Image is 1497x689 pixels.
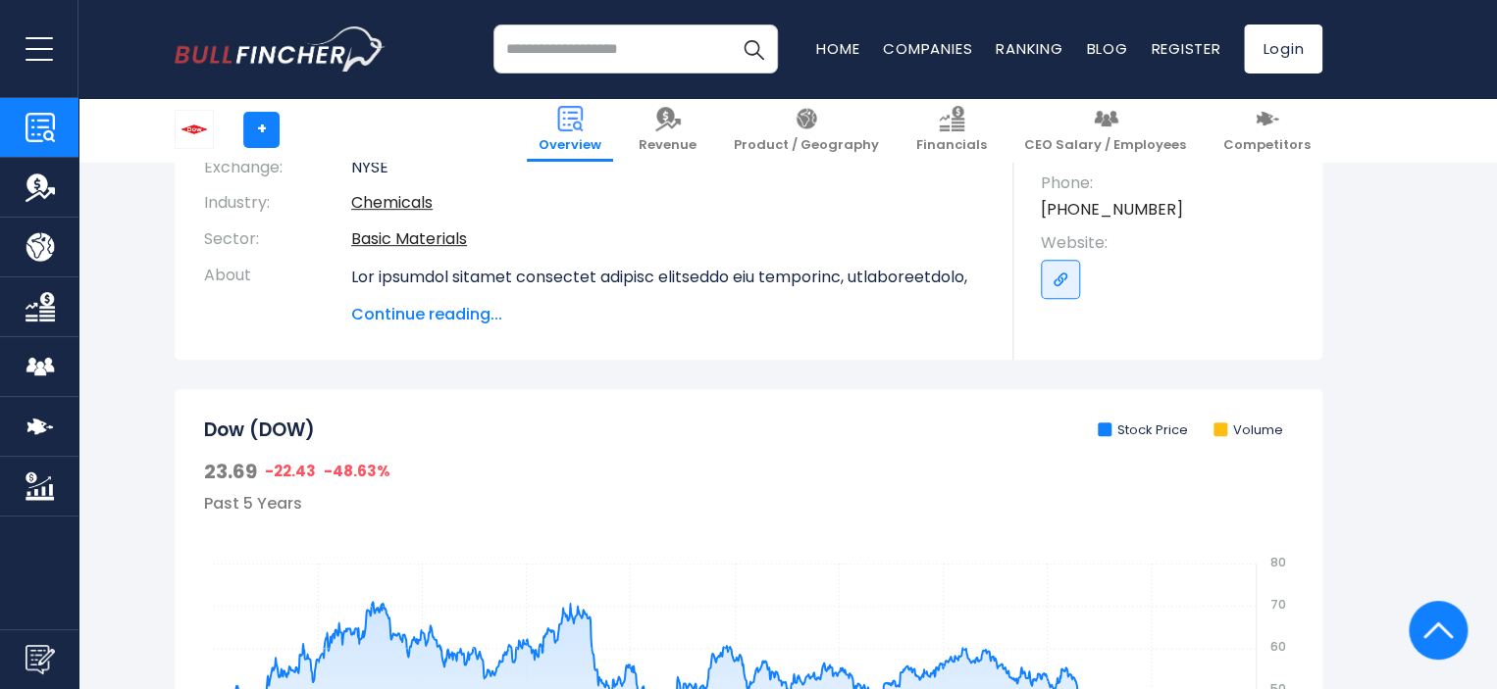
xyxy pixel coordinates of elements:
[351,303,984,326] span: Continue reading...
[351,191,433,214] a: Chemicals
[243,112,280,148] a: +
[1270,596,1286,613] text: 70
[1086,38,1127,59] a: Blog
[1270,638,1286,655] text: 60
[1244,25,1322,74] a: Login
[175,26,386,72] img: bullfincher logo
[1223,137,1311,154] span: Competitors
[1098,422,1188,439] li: Stock Price
[1212,98,1322,162] a: Competitors
[883,38,972,59] a: Companies
[904,98,999,162] a: Financials
[639,137,697,154] span: Revenue
[1041,199,1183,221] a: [PHONE_NUMBER]
[1024,137,1186,154] span: CEO Salary / Employees
[351,227,467,250] a: Basic Materials
[265,462,316,481] span: -22.43
[204,492,302,515] span: Past 5 Years
[1012,98,1198,162] a: CEO Salary / Employees
[722,98,891,162] a: Product / Geography
[539,137,601,154] span: Overview
[204,221,351,258] th: Sector:
[175,26,386,72] a: Go to homepage
[1151,38,1220,59] a: Register
[996,38,1062,59] a: Ranking
[204,418,315,443] h2: Dow (DOW)
[527,98,613,162] a: Overview
[816,38,859,59] a: Home
[204,150,351,186] th: Exchange:
[1041,172,1303,194] span: Phone:
[729,25,778,74] button: Search
[204,185,351,221] th: Industry:
[627,98,708,162] a: Revenue
[324,462,390,481] span: -48.63%
[1270,554,1286,570] text: 80
[1041,260,1080,299] a: Go to link
[351,150,984,186] td: NYSE
[204,459,257,484] span: 23.69
[204,258,351,326] th: About
[1041,232,1303,254] span: Website:
[176,111,213,148] img: DOW logo
[734,137,879,154] span: Product / Geography
[1213,422,1283,439] li: Volume
[916,137,987,154] span: Financials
